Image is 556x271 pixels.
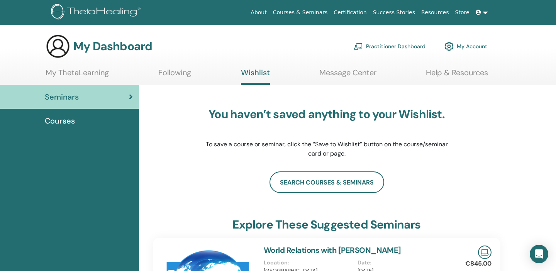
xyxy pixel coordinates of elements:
a: Store [452,5,473,20]
a: Certification [331,5,370,20]
img: Live Online Seminar [478,246,492,259]
a: Help & Resources [426,68,488,83]
div: Open Intercom Messenger [530,245,548,263]
span: Courses [45,115,75,127]
img: logo.png [51,4,143,21]
a: Following [158,68,191,83]
a: Message Center [319,68,376,83]
h3: explore these suggested seminars [232,218,420,232]
img: cog.svg [444,40,454,53]
p: Date : [358,259,447,267]
a: About [247,5,270,20]
a: Success Stories [370,5,418,20]
a: My ThetaLearning [46,68,109,83]
a: Practitioner Dashboard [354,38,425,55]
p: To save a course or seminar, click the “Save to Wishlist” button on the course/seminar card or page. [205,140,448,158]
img: generic-user-icon.jpg [46,34,70,59]
a: Wishlist [241,68,270,85]
p: Location : [264,259,353,267]
a: Courses & Seminars [270,5,331,20]
a: My Account [444,38,487,55]
p: €845.00 [465,259,492,268]
h3: My Dashboard [73,39,152,53]
a: World Relations with [PERSON_NAME] [264,245,401,255]
img: chalkboard-teacher.svg [354,43,363,50]
a: search courses & seminars [270,171,384,193]
a: Resources [418,5,452,20]
span: Seminars [45,91,79,103]
h3: You haven’t saved anything to your Wishlist. [205,107,448,121]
